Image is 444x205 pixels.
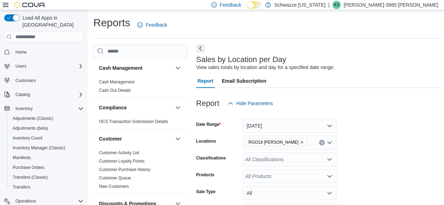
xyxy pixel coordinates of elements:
[14,1,46,8] img: Cova
[99,135,122,142] h3: Customer
[15,63,26,69] span: Users
[220,1,241,8] span: Feedback
[222,74,266,88] span: Email Subscription
[1,90,86,100] button: Catalog
[13,90,84,99] span: Catalog
[13,135,42,141] span: Inventory Count
[245,138,307,146] span: RGO19 Hobbs
[10,124,51,132] a: Adjustments (beta)
[13,104,35,113] button: Inventory
[13,175,48,180] span: Transfers (Classic)
[10,114,84,123] span: Adjustments (Classic)
[13,62,84,70] span: Users
[300,140,304,144] button: Remove RGO19 Hobbs from selection in this group
[327,173,332,179] button: Open list of options
[10,183,84,191] span: Transfers
[99,64,143,71] h3: Cash Management
[93,78,188,97] div: Cash Management
[13,165,45,170] span: Purchase Orders
[334,1,339,9] span: K3
[99,184,129,189] a: New Customers
[99,119,168,124] span: OCS Transaction Submission Details
[247,1,262,9] input: Dark Mode
[10,153,84,162] span: Manifests
[174,103,182,112] button: Compliance
[15,78,36,83] span: Customers
[99,79,134,85] span: Cash Management
[99,159,145,164] a: Customer Loyalty Points
[196,44,205,53] button: Next
[10,163,47,172] a: Purchase Orders
[7,143,86,153] button: Inventory Manager (Classic)
[99,104,172,111] button: Compliance
[10,124,84,132] span: Adjustments (beta)
[13,184,30,190] span: Transfers
[10,144,84,152] span: Inventory Manager (Classic)
[13,116,53,121] span: Adjustments (Classic)
[13,76,39,85] a: Customers
[10,134,45,142] a: Inventory Count
[196,55,286,64] h3: Sales by Location per Day
[225,96,276,110] button: Hide Parameters
[198,74,213,88] span: Report
[10,134,84,142] span: Inventory Count
[174,135,182,143] button: Customer
[13,90,33,99] button: Catalog
[1,47,86,57] button: Home
[10,163,84,172] span: Purchase Orders
[134,18,170,32] a: Feedback
[7,123,86,133] button: Adjustments (beta)
[13,76,84,85] span: Customers
[174,64,182,72] button: Cash Management
[196,64,334,71] div: View sales totals by location and day for a specified date range.
[10,153,33,162] a: Manifests
[243,186,337,200] button: All
[15,49,27,55] span: Home
[99,88,131,93] span: Cash Out Details
[99,64,172,71] button: Cash Management
[1,75,86,86] button: Customers
[1,104,86,114] button: Inventory
[196,122,221,127] label: Date Range
[332,1,341,9] div: Kandice-3985 Marquez
[1,61,86,71] button: Users
[93,149,188,193] div: Customer
[196,99,219,108] h3: Report
[7,163,86,172] button: Purchase Orders
[93,16,130,30] h1: Reports
[13,155,31,160] span: Manifests
[10,183,33,191] a: Transfers
[15,92,30,97] span: Catalog
[7,153,86,163] button: Manifests
[99,176,131,180] a: Customer Queue
[99,135,172,142] button: Customer
[146,21,167,28] span: Feedback
[7,114,86,123] button: Adjustments (Classic)
[7,172,86,182] button: Transfers (Classic)
[15,106,33,111] span: Inventory
[93,117,188,129] div: Compliance
[319,140,325,145] button: Clear input
[99,184,129,189] span: New Customers
[13,125,48,131] span: Adjustments (beta)
[344,1,438,9] p: [PERSON_NAME]-3985 [PERSON_NAME]
[13,47,84,56] span: Home
[13,48,29,56] a: Home
[196,155,226,161] label: Classifications
[274,1,326,9] p: Schwazze [US_STATE]
[327,157,332,162] button: Open list of options
[327,140,332,145] button: Open list of options
[10,114,56,123] a: Adjustments (Classic)
[99,119,168,124] a: OCS Transaction Submission Details
[99,80,134,84] a: Cash Management
[236,100,273,107] span: Hide Parameters
[196,138,216,144] label: Locations
[13,62,29,70] button: Users
[99,167,151,172] span: Customer Purchase History
[13,145,65,151] span: Inventory Manager (Classic)
[248,139,299,146] span: RGO19 [PERSON_NAME]
[99,150,139,156] span: Customer Activity List
[7,133,86,143] button: Inventory Count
